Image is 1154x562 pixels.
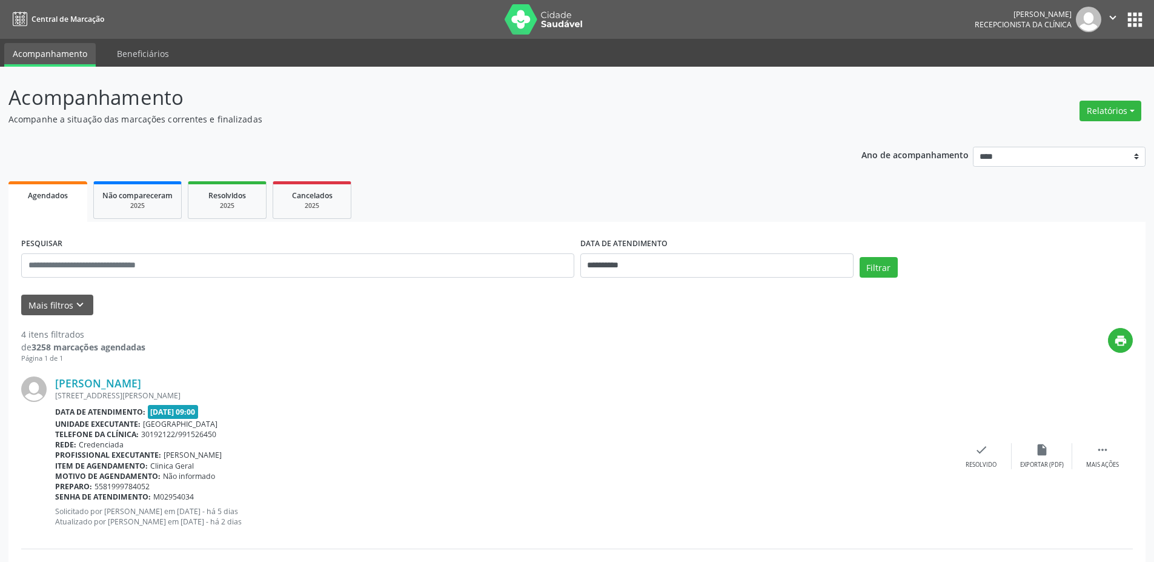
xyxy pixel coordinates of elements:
span: Resolvidos [208,190,246,201]
button: Relatórios [1079,101,1141,121]
span: [PERSON_NAME] [164,450,222,460]
b: Item de agendamento: [55,461,148,471]
i:  [1096,443,1109,457]
span: Recepcionista da clínica [975,19,1072,30]
b: Data de atendimento: [55,407,145,417]
img: img [21,376,47,402]
span: Não compareceram [102,190,173,201]
span: [GEOGRAPHIC_DATA] [143,419,217,429]
a: Beneficiários [108,43,177,64]
img: img [1076,7,1101,32]
div: 4 itens filtrados [21,328,145,341]
div: Resolvido [966,461,996,469]
i: print [1114,334,1127,347]
label: PESQUISAR [21,235,62,253]
div: Página 1 de 1 [21,353,145,364]
a: [PERSON_NAME] [55,376,141,390]
span: Credenciada [79,440,124,450]
b: Telefone da clínica: [55,429,139,440]
i: keyboard_arrow_down [73,298,87,312]
strong: 3258 marcações agendadas [32,341,145,353]
span: 5581999784052 [95,481,150,492]
div: 2025 [197,201,257,210]
button: print [1108,328,1133,353]
div: 2025 [282,201,342,210]
b: Preparo: [55,481,92,492]
button: apps [1124,9,1146,30]
div: [STREET_ADDRESS][PERSON_NAME] [55,390,951,401]
i: insert_drive_file [1035,443,1049,457]
div: Mais ações [1086,461,1119,469]
span: M02954034 [153,492,194,502]
label: DATA DE ATENDIMENTO [580,235,668,253]
b: Rede: [55,440,76,450]
p: Acompanhe a situação das marcações correntes e finalizadas [8,113,804,125]
div: [PERSON_NAME] [975,9,1072,19]
span: Não informado [163,471,215,481]
p: Solicitado por [PERSON_NAME] em [DATE] - há 5 dias Atualizado por [PERSON_NAME] em [DATE] - há 2 ... [55,506,951,527]
i:  [1106,11,1119,24]
a: Acompanhamento [4,43,96,67]
span: Agendados [28,190,68,201]
button: Filtrar [860,257,898,278]
p: Acompanhamento [8,82,804,113]
div: de [21,341,145,353]
p: Ano de acompanhamento [861,147,969,162]
b: Senha de atendimento: [55,492,151,502]
div: Exportar (PDF) [1020,461,1064,469]
b: Motivo de agendamento: [55,471,161,481]
div: 2025 [102,201,173,210]
span: [DATE] 09:00 [148,405,199,419]
b: Profissional executante: [55,450,161,460]
span: Clinica Geral [150,461,194,471]
a: Central de Marcação [8,9,104,29]
button: Mais filtroskeyboard_arrow_down [21,295,93,316]
span: Cancelados [292,190,333,201]
b: Unidade executante: [55,419,141,429]
span: 30192122/991526450 [141,429,216,440]
i: check [975,443,988,457]
button:  [1101,7,1124,32]
span: Central de Marcação [32,14,104,24]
